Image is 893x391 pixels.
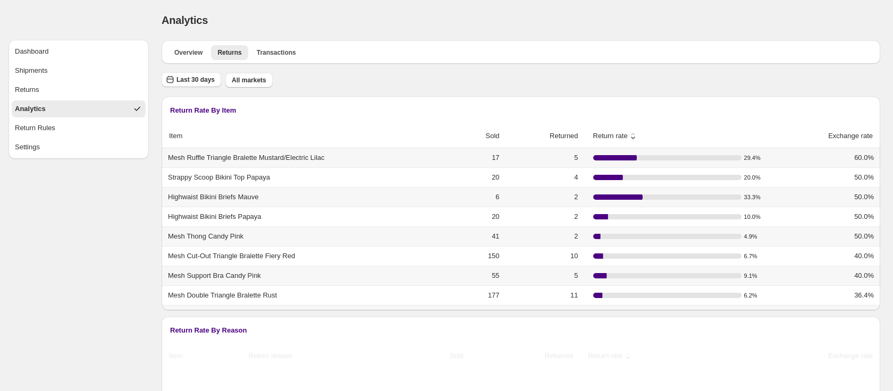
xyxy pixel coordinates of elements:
button: Returns [12,81,146,98]
span: Returns [217,48,241,57]
button: Analytics [12,100,146,117]
span: Mesh Ruffle Triangle Bralette Mustard/Electric Lilac [168,152,325,163]
span: Lace Mesh Strappy Demi Bra Black [168,310,277,320]
td: 55 [449,266,502,285]
td: 2 [503,207,582,226]
div: Return Rules [15,123,55,133]
td: 2 [503,187,582,207]
span: 20.0 % [744,172,772,183]
span: 9.7 % [744,310,772,320]
span: 6.2 % [744,290,772,301]
span: Last 30 days [176,75,215,84]
td: 50.0% [766,226,880,246]
div: Analytics [15,104,46,114]
button: Exchange rate [816,126,874,146]
span: Highwaist Bikini Briefs Papaya [168,211,262,222]
td: 20 [449,167,502,187]
button: Dashboard [12,43,146,60]
span: 10.0 % [744,211,772,222]
button: sort ascending byReturn rate [583,126,640,146]
span: 29.4 % [744,152,772,163]
button: Returned [537,126,579,146]
td: 50.0% [766,167,880,187]
span: All markets [232,76,266,84]
span: 4.9 % [744,231,772,242]
div: Returns [15,84,39,95]
button: All markets [225,73,273,88]
td: 10 [503,246,582,266]
span: 6.7 % [744,251,772,261]
td: 60.0% [766,148,880,167]
td: 2 [503,226,582,246]
span: Analytics [162,14,208,26]
span: Mesh Thong Candy Pink [168,231,243,242]
td: 50.0% [766,187,880,207]
td: 5 [503,148,582,167]
span: 33.3 % [744,192,772,202]
div: Dashboard [15,46,49,57]
td: 50.0% [766,207,880,226]
h3: Return Rate By Item [170,105,872,116]
td: 40.0% [766,246,880,266]
td: 5 [503,266,582,285]
div: Settings [15,142,40,152]
button: Return Rules [12,120,146,137]
td: 6 [503,305,582,325]
button: Settings [12,139,146,156]
span: Return rate [579,351,622,361]
span: Transactions [257,48,296,57]
span: Strappy Scoop Bikini Top Papaya [168,172,270,183]
td: 62 [449,305,502,325]
td: 36.4% [766,285,880,305]
button: sort ascending byReturn rate [578,346,635,366]
td: 20 [449,207,502,226]
td: 150 [449,246,502,266]
button: Item [167,126,195,146]
button: Sold [474,126,501,146]
td: 33.3% [766,305,880,325]
td: 6 [449,187,502,207]
td: 11 [503,285,582,305]
td: 40.0% [766,266,880,285]
span: Highwaist Bikini Briefs Mauve [168,192,259,202]
button: Exchange rate [816,346,874,366]
span: Return rate [585,131,628,141]
td: 177 [449,285,502,305]
div: Shipments [15,65,47,76]
span: Overview [174,48,203,57]
span: Mesh Support Bra Candy Pink [168,270,261,281]
button: Last 30 days [162,72,221,87]
td: 4 [503,167,582,187]
button: Item [167,346,195,366]
button: Shipments [12,62,146,79]
td: 41 [449,226,502,246]
button: Returned [533,346,575,366]
span: Mesh Cut-Out Triangle Bralette Fiery Red [168,251,295,261]
h3: Return Rate By Reason [170,325,872,336]
span: Mesh Double Triangle Bralette Rust [168,290,277,301]
td: 17 [449,148,502,167]
button: Sold [437,346,465,366]
span: 9.1 % [744,270,772,281]
button: Return reason [247,346,305,366]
